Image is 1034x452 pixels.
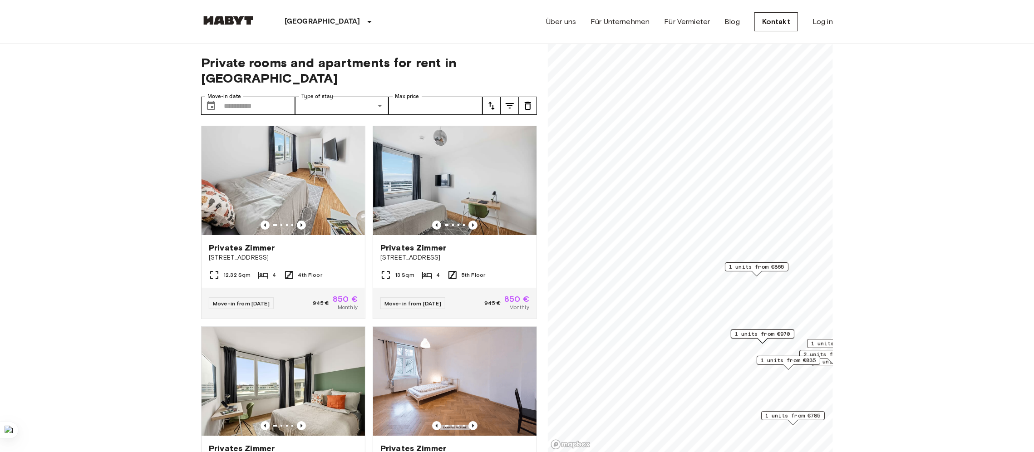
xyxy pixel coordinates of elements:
a: Für Unternehmen [591,16,650,27]
label: Type of stay [301,93,333,100]
span: Privates Zimmer [209,242,275,253]
span: 4th Floor [298,271,322,279]
img: Marketing picture of unit DE-02-022-004-04HF [373,126,537,235]
div: Map marker [807,339,871,353]
span: [STREET_ADDRESS] [380,253,529,262]
button: Previous image [432,221,441,230]
button: Previous image [261,421,270,430]
a: Marketing picture of unit DE-02-022-004-04HFPrevious imagePrevious imagePrivates Zimmer[STREET_AD... [373,126,537,319]
button: Previous image [297,421,306,430]
span: Monthly [338,303,358,311]
span: 13 Sqm [395,271,414,279]
div: Map marker [761,411,825,425]
span: 1 units from €785 [765,412,821,420]
span: 4 [436,271,440,279]
img: Marketing picture of unit DE-02-012-002-03HF [373,327,537,436]
span: 945 € [313,299,329,307]
div: Map marker [757,356,820,370]
button: Previous image [468,421,478,430]
p: [GEOGRAPHIC_DATA] [285,16,360,27]
span: 4 [272,271,276,279]
label: Move-in date [207,93,241,100]
a: Über uns [546,16,576,27]
button: Previous image [261,221,270,230]
label: Max price [395,93,419,100]
div: Map marker [800,350,867,364]
span: 850 € [504,295,529,303]
button: Previous image [468,221,478,230]
button: tune [483,97,501,115]
div: Map marker [731,329,794,344]
img: Marketing picture of unit DE-02-022-003-03HF [202,126,365,235]
a: Marketing picture of unit DE-02-022-003-03HFPrevious imagePrevious imagePrivates Zimmer[STREET_AD... [201,126,365,319]
button: Choose date [202,97,220,115]
button: tune [501,97,519,115]
a: Kontakt [754,12,798,31]
span: 12.32 Sqm [223,271,251,279]
span: 1 units from €865 [729,263,784,271]
span: 2 units from €1020 [804,350,862,359]
button: Previous image [432,421,441,430]
span: Move-in from [DATE] [384,300,441,307]
span: Move-in from [DATE] [213,300,270,307]
span: 945 € [484,299,501,307]
span: [STREET_ADDRESS] [209,253,358,262]
a: Mapbox logo [551,439,591,450]
span: 1 units from €875 [811,339,867,348]
span: 1 units from €835 [761,356,816,364]
div: Map marker [725,262,788,276]
span: 5th Floor [462,271,485,279]
span: 1 units from €970 [735,330,790,338]
button: Previous image [297,221,306,230]
span: Monthly [509,303,529,311]
a: Für Vermieter [664,16,710,27]
a: Blog [724,16,740,27]
span: Privates Zimmer [380,242,446,253]
img: Habyt [201,16,256,25]
span: 850 € [333,295,358,303]
a: Log in [812,16,833,27]
img: Marketing picture of unit DE-02-021-002-02HF [202,327,365,436]
span: Private rooms and apartments for rent in [GEOGRAPHIC_DATA] [201,55,537,86]
button: tune [519,97,537,115]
